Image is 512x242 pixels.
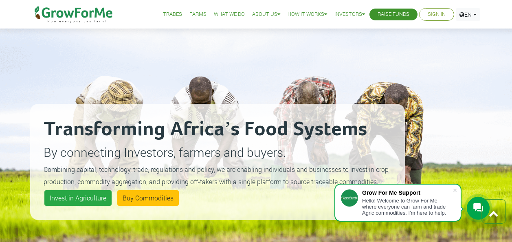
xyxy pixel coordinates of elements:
a: Sign In [428,10,446,19]
a: Buy Commodities [117,190,179,206]
h2: Transforming Africa’s Food Systems [44,117,391,142]
a: Investors [334,10,365,19]
a: What We Do [214,10,245,19]
a: Trades [163,10,182,19]
p: By connecting Investors, farmers and buyers. [44,143,391,161]
a: How it Works [288,10,327,19]
small: Combining capital, technology, trade, regulations and policy, we are enabling individuals and bus... [44,165,389,186]
a: Farms [189,10,207,19]
a: Invest in Agriculture [44,190,112,206]
a: About Us [252,10,280,19]
div: Hello! Welcome to Grow For Me where everyone can farm and trade Agric commodities. I'm here to help. [362,198,453,216]
div: Grow For Me Support [362,189,453,196]
a: EN [456,8,480,21]
a: Raise Funds [378,10,409,19]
